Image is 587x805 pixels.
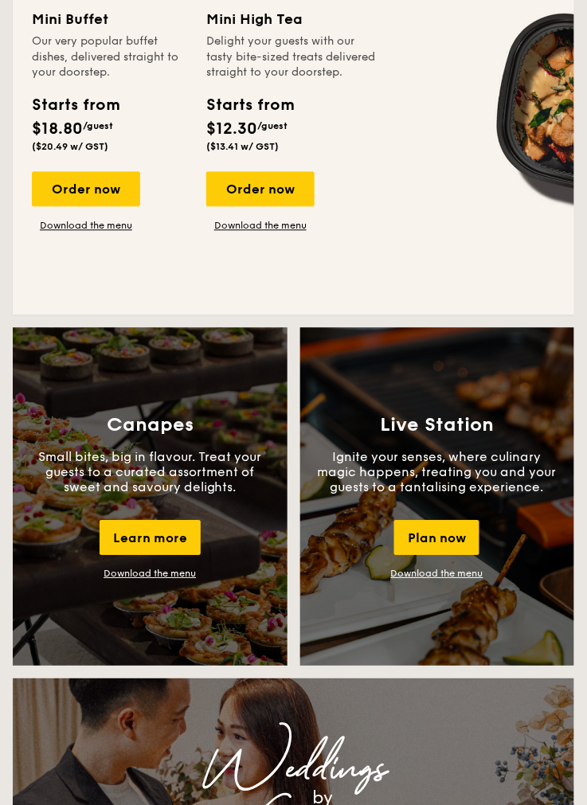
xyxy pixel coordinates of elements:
div: Weddings [25,756,562,784]
h3: Canapes [107,415,194,437]
span: /guest [257,121,288,132]
div: Mini High Tea [206,8,381,30]
span: $18.80 [32,120,83,139]
div: Mini Buffet [32,8,187,30]
div: Starts from [206,94,287,118]
span: /guest [83,121,113,132]
a: Download the menu [104,569,196,580]
a: Download the menu [32,220,140,233]
span: $12.30 [206,120,257,139]
div: Order now [206,172,315,207]
div: Plan now [394,521,479,556]
div: Starts from [32,94,103,118]
a: Download the menu [206,220,315,233]
div: Delight your guests with our tasty bite-sized treats delivered straight to your doorstep. [206,33,381,81]
span: ($13.41 w/ GST) [206,142,279,153]
h3: Live Station [380,415,494,437]
p: Small bites, big in flavour. Treat your guests to a curated assortment of sweet and savoury delig... [30,450,269,495]
p: Ignite your senses, where culinary magic happens, treating you and your guests to a tantalising e... [318,450,557,495]
div: Order now [32,172,140,207]
div: Learn more [100,521,201,556]
span: ($20.49 w/ GST) [32,142,108,153]
a: Download the menu [391,569,483,580]
div: Our very popular buffet dishes, delivered straight to your doorstep. [32,33,187,81]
